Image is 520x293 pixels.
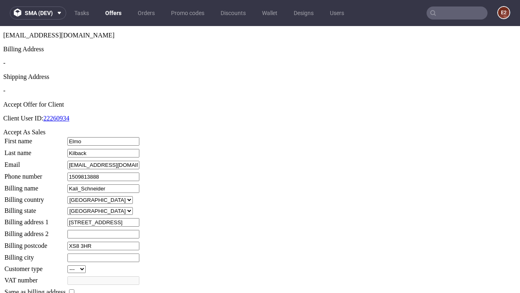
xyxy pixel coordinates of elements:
[3,103,517,110] div: Accept As Sales
[216,7,251,20] a: Discounts
[3,89,517,96] p: Client User ID:
[325,7,349,20] a: Users
[289,7,318,20] a: Designs
[133,7,160,20] a: Orders
[25,10,53,16] span: sma (dev)
[4,181,66,189] td: Billing state
[4,146,66,155] td: Phone number
[4,111,66,120] td: First name
[69,7,94,20] a: Tasks
[3,47,517,55] div: Shipping Address
[4,134,66,144] td: Email
[257,7,282,20] a: Wallet
[4,250,66,259] td: VAT number
[166,7,209,20] a: Promo codes
[4,122,66,132] td: Last name
[3,33,5,40] span: -
[4,262,66,271] td: Same as billing address
[100,7,126,20] a: Offers
[3,75,517,82] div: Accept Offer for Client
[4,158,66,167] td: Billing name
[4,227,66,236] td: Billing city
[43,89,69,96] a: 22260934
[3,6,115,13] span: [EMAIL_ADDRESS][DOMAIN_NAME]
[4,239,66,247] td: Customer type
[4,215,66,225] td: Billing postcode
[10,7,66,20] button: sma (dev)
[4,203,66,213] td: Billing address 2
[4,192,66,201] td: Billing address 1
[3,61,5,68] span: -
[3,20,517,27] div: Billing Address
[4,170,66,178] td: Billing country
[498,7,509,18] figcaption: e2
